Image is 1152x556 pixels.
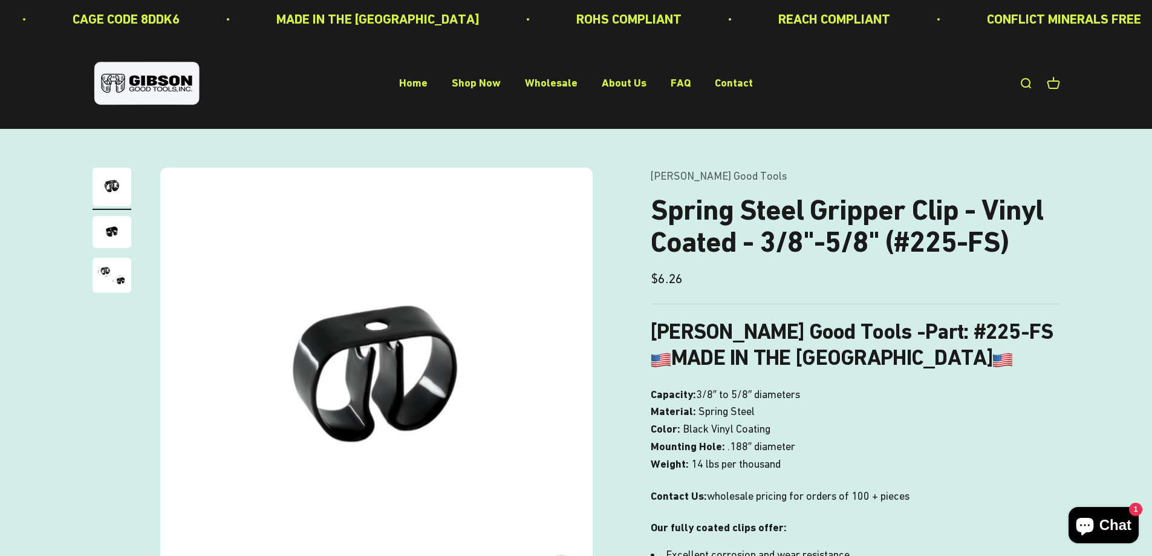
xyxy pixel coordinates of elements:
img: close up of a spring steel gripper clip, tool clip, durable, secure holding, Excellent corrosion ... [93,258,131,293]
p: 3/8″ to 5/8″ diameters Spring Steel Black Vinyl Coating .188″ diameter 14 lbs per thousand [651,386,1060,473]
button: Go to item 1 [93,168,131,210]
button: Go to item 3 [93,258,131,296]
b: Material: [651,405,696,417]
strong: Our fully coated clips offer: [651,521,787,534]
p: ROHS COMPLIANT [574,8,679,30]
p: MADE IN THE [GEOGRAPHIC_DATA] [274,8,477,30]
b: [PERSON_NAME] Good Tools - [651,319,963,344]
a: Wholesale [525,77,578,90]
h1: Spring Steel Gripper Clip - Vinyl Coated - 3/8"-5/8" (#225-FS) [651,194,1060,258]
p: CONFLICT MINERALS FREE [984,8,1139,30]
b: Weight: [651,457,689,470]
b: Color: [651,422,680,435]
a: FAQ [671,77,691,90]
a: Contact [715,77,753,90]
img: Gripper clip, made & shipped from the USA! [93,168,131,206]
a: Shop Now [452,77,501,90]
inbox-online-store-chat: Shopify online store chat [1065,507,1142,546]
sale-price: $6.26 [651,268,683,289]
strong: Contact Us: [651,489,707,502]
span: Part [925,319,963,344]
b: Capacity: [651,388,696,401]
a: About Us [602,77,646,90]
p: CAGE CODE 8DDK6 [70,8,177,30]
button: Go to item 2 [93,216,131,252]
b: Mounting Hole: [651,440,725,453]
p: wholesale pricing for orders of 100 + pieces [651,488,1060,505]
p: REACH COMPLIANT [776,8,888,30]
b: : #225-FS [963,319,1053,344]
b: MADE IN THE [GEOGRAPHIC_DATA] [651,345,1013,370]
img: close up of a spring steel gripper clip, tool clip, durable, secure holding, Excellent corrosion ... [93,216,131,248]
a: [PERSON_NAME] Good Tools [651,169,787,182]
a: Home [399,77,428,90]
